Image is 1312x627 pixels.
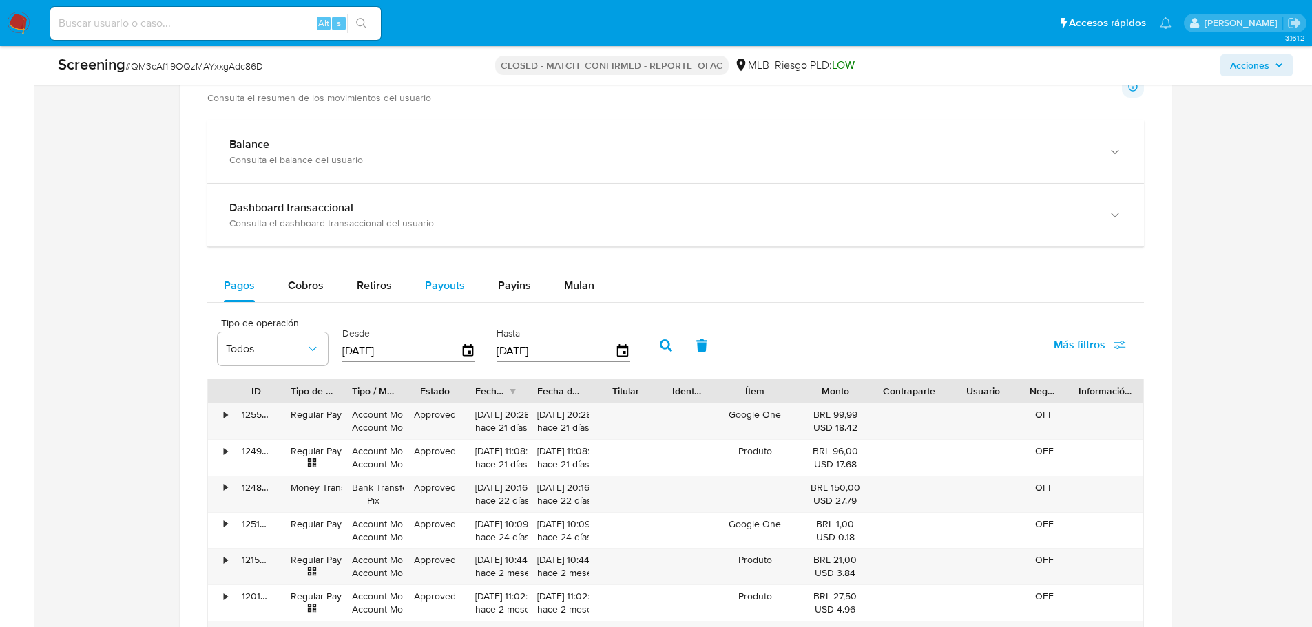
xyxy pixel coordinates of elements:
[1285,32,1305,43] span: 3.161.2
[347,14,375,33] button: search-icon
[1205,17,1282,30] p: nicolas.tyrkiel@mercadolibre.com
[318,17,329,30] span: Alt
[1230,54,1269,76] span: Acciones
[1160,17,1172,29] a: Notificaciones
[495,56,729,75] p: CLOSED - MATCH_CONFIRMED - REPORTE_OFAC
[1220,54,1293,76] button: Acciones
[832,57,855,73] span: LOW
[50,14,381,32] input: Buscar usuario o caso...
[337,17,341,30] span: s
[58,53,125,75] b: Screening
[1069,16,1146,30] span: Accesos rápidos
[734,58,769,73] div: MLB
[125,59,263,73] span: # QM3cAf1I9OQzMAYxxgAdc86D
[775,58,855,73] span: Riesgo PLD:
[1287,16,1302,30] a: Salir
